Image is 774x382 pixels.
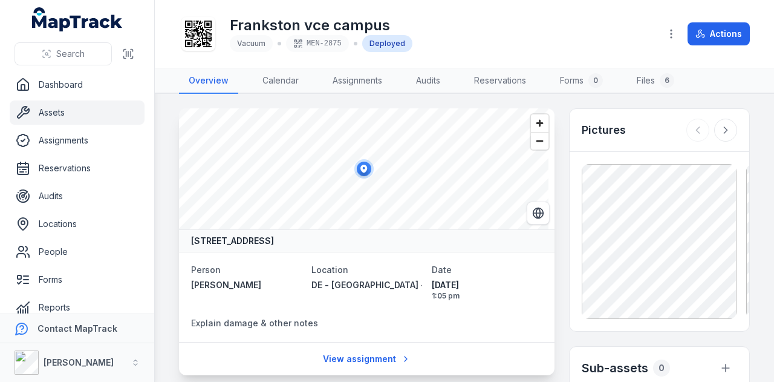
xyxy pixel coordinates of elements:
[32,7,123,31] a: MapTrack
[10,240,145,264] a: People
[432,265,452,275] span: Date
[432,279,542,291] span: [DATE]
[10,100,145,125] a: Assets
[688,22,750,45] button: Actions
[237,39,265,48] span: Vacuum
[56,48,85,60] span: Search
[10,295,145,320] a: Reports
[588,73,603,88] div: 0
[311,265,348,275] span: Location
[582,122,626,139] h3: Pictures
[15,42,112,65] button: Search
[432,279,542,301] time: 9/15/2025, 1:05:56 PM
[653,360,670,377] div: 0
[253,68,308,94] a: Calendar
[230,16,412,35] h1: Frankston vce campus
[10,212,145,236] a: Locations
[191,279,302,291] a: [PERSON_NAME]
[362,35,412,52] div: Deployed
[10,268,145,292] a: Forms
[37,323,117,334] strong: Contact MapTrack
[627,68,684,94] a: Files6
[531,132,548,150] button: Zoom out
[432,291,542,301] span: 1:05 pm
[660,73,674,88] div: 6
[582,360,648,377] h2: Sub-assets
[44,357,114,367] strong: [PERSON_NAME]
[10,73,145,97] a: Dashboard
[179,68,238,94] a: Overview
[550,68,613,94] a: Forms0
[311,279,422,291] a: DE - [GEOGRAPHIC_DATA] - [GEOGRAPHIC_DATA] - [GEOGRAPHIC_DATA] - 89338
[10,128,145,153] a: Assignments
[323,68,392,94] a: Assignments
[179,108,548,229] canvas: Map
[286,35,349,52] div: MEN-2875
[406,68,450,94] a: Audits
[531,114,548,132] button: Zoom in
[315,347,418,370] a: View assignment
[464,68,536,94] a: Reservations
[191,235,274,247] strong: [STREET_ADDRESS]
[10,184,145,208] a: Audits
[191,318,318,328] span: Explain damage & other notes
[311,280,649,290] span: DE - [GEOGRAPHIC_DATA] - [GEOGRAPHIC_DATA] - [GEOGRAPHIC_DATA] - 89338
[10,156,145,180] a: Reservations
[527,202,550,225] button: Switch to Satellite View
[191,265,221,275] span: Person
